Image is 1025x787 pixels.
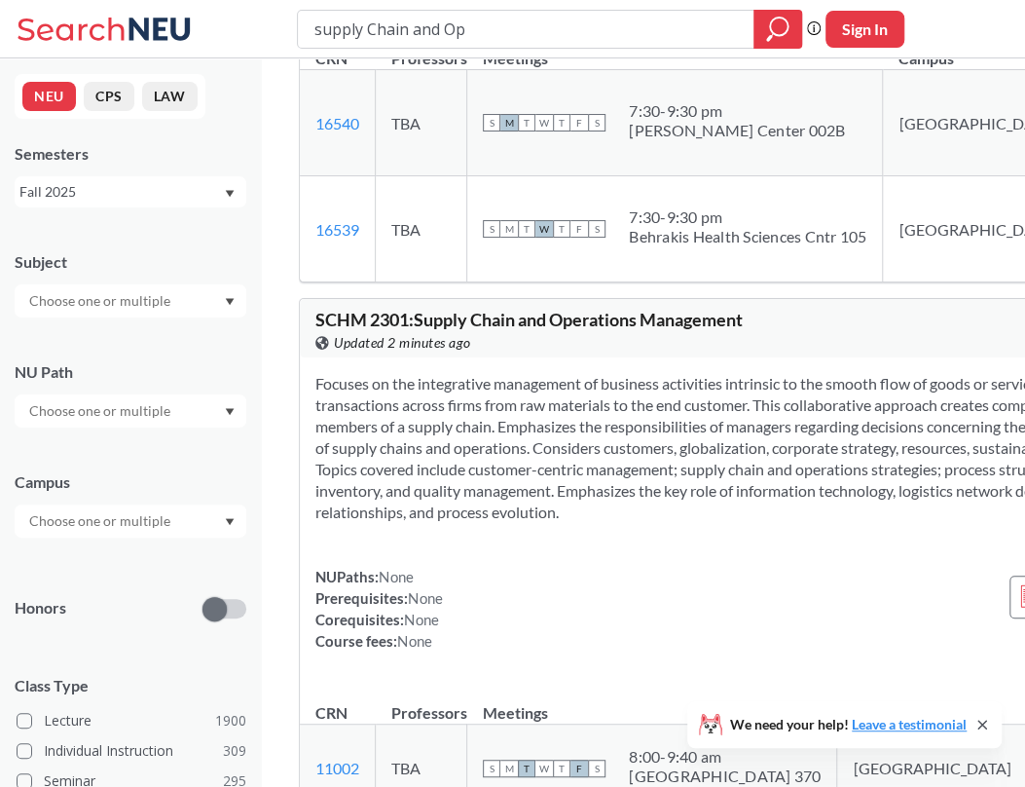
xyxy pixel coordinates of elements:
[535,760,553,777] span: W
[22,82,76,111] button: NEU
[312,13,740,46] input: Class, professor, course number, "phrase"
[500,760,518,777] span: M
[404,611,439,628] span: None
[588,220,605,238] span: S
[376,70,467,176] td: TBA
[315,48,348,69] div: CRN
[15,251,246,273] div: Subject
[397,632,432,650] span: None
[15,284,246,318] div: Dropdown arrow
[535,114,553,131] span: W
[15,597,66,619] p: Honors
[334,332,471,354] span: Updated 2 minutes ago
[852,716,967,732] a: Leave a testimonial
[570,760,588,777] span: F
[629,767,821,786] div: [GEOGRAPHIC_DATA] 370
[570,114,588,131] span: F
[825,11,904,48] button: Sign In
[376,683,467,725] th: Professors
[629,747,821,767] div: 8:00 - 9:40 am
[753,10,802,49] div: magnifying glass
[408,589,443,607] span: None
[142,82,198,111] button: LAW
[629,101,845,121] div: 7:30 - 9:30 pm
[17,708,246,733] label: Lecture
[588,114,605,131] span: S
[225,190,235,198] svg: Dropdown arrow
[588,760,605,777] span: S
[467,683,837,725] th: Meetings
[223,740,246,762] span: 309
[553,220,570,238] span: T
[570,220,588,238] span: F
[19,509,183,533] input: Choose one or multiple
[553,760,570,777] span: T
[500,220,518,238] span: M
[84,82,134,111] button: CPS
[730,718,967,731] span: We need your help!
[553,114,570,131] span: T
[379,568,414,585] span: None
[225,298,235,306] svg: Dropdown arrow
[15,143,246,165] div: Semesters
[315,702,348,724] div: CRN
[315,220,359,239] a: 16539
[766,16,789,43] svg: magnifying glass
[535,220,553,238] span: W
[629,121,845,140] div: [PERSON_NAME] Center 002B
[483,760,500,777] span: S
[19,399,183,423] input: Choose one or multiple
[629,207,866,227] div: 7:30 - 9:30 pm
[483,114,500,131] span: S
[629,227,866,246] div: Behrakis Health Sciences Cntr 105
[15,176,246,207] div: Fall 2025Dropdown arrow
[518,220,535,238] span: T
[15,361,246,383] div: NU Path
[15,505,246,538] div: Dropdown arrow
[15,675,246,696] span: Class Type
[15,471,246,493] div: Campus
[483,220,500,238] span: S
[225,408,235,416] svg: Dropdown arrow
[15,394,246,428] div: Dropdown arrow
[315,759,359,777] a: 11002
[315,309,743,330] span: SCHM 2301 : Supply Chain and Operations Management
[17,738,246,764] label: Individual Instruction
[315,566,443,652] div: NUPaths: Prerequisites: Corequisites: Course fees:
[215,710,246,731] span: 1900
[500,114,518,131] span: M
[19,181,223,203] div: Fall 2025
[315,114,359,132] a: 16540
[225,518,235,526] svg: Dropdown arrow
[518,114,535,131] span: T
[19,289,183,313] input: Choose one or multiple
[376,176,467,282] td: TBA
[518,760,535,777] span: T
